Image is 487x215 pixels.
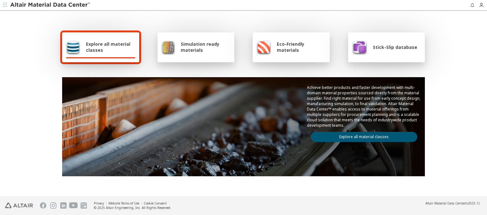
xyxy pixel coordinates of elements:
[307,85,421,128] p: Achieve better products and faster development with multi-domain material properties sourced dire...
[352,39,367,55] img: Stick-Slip database
[256,39,271,55] img: Eco-Friendly materials
[108,201,139,205] a: Website Terms of Use
[181,41,231,53] span: Simulation ready materials
[66,39,80,55] img: Explore all material classes
[5,203,33,208] img: Altair Engineering
[277,41,326,53] span: Eco-Friendly materials
[94,201,104,205] a: Privacy
[94,205,171,210] div: © 2025 Altair Engineering, Inc. All Rights Reserved.
[10,2,91,8] img: Altair Material Data Center
[425,201,465,205] span: Altair Material Data Center
[144,201,167,205] a: Cookie Consent
[373,44,417,50] span: Stick-Slip database
[425,201,479,205] div: (v2025.1)
[86,41,135,53] span: Explore all material classes
[311,132,417,142] a: Explore all material classes
[161,39,175,55] img: Simulation ready materials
